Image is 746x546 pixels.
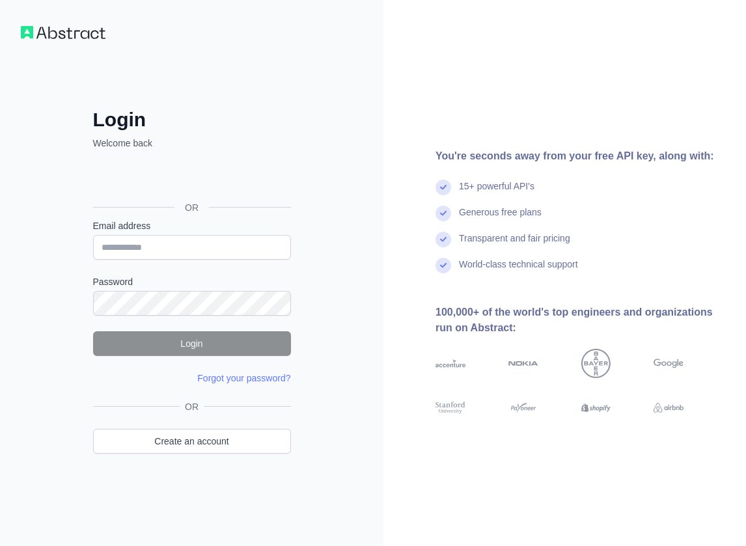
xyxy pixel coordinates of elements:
[435,148,725,164] div: You're seconds away from your free API key, along with:
[197,373,290,383] a: Forgot your password?
[21,26,105,39] img: Workflow
[435,232,451,247] img: check mark
[93,429,291,454] a: Create an account
[93,137,291,150] p: Welcome back
[459,206,542,232] div: Generous free plans
[93,331,291,356] button: Login
[508,400,538,415] img: payoneer
[435,305,725,336] div: 100,000+ of the world's top engineers and organizations run on Abstract:
[93,275,291,288] label: Password
[581,400,611,415] img: shopify
[459,180,534,206] div: 15+ powerful API's
[180,400,204,413] span: OR
[581,349,611,379] img: bayer
[654,400,684,415] img: airbnb
[459,258,578,284] div: World-class technical support
[654,349,684,379] img: google
[435,180,451,195] img: check mark
[174,201,209,214] span: OR
[435,349,465,379] img: accenture
[435,206,451,221] img: check mark
[435,400,465,415] img: stanford university
[435,258,451,273] img: check mark
[459,232,570,258] div: Transparent and fair pricing
[93,219,291,232] label: Email address
[93,108,291,131] h2: Login
[87,164,295,193] iframe: Przycisk Zaloguj się przez Google
[508,349,538,379] img: nokia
